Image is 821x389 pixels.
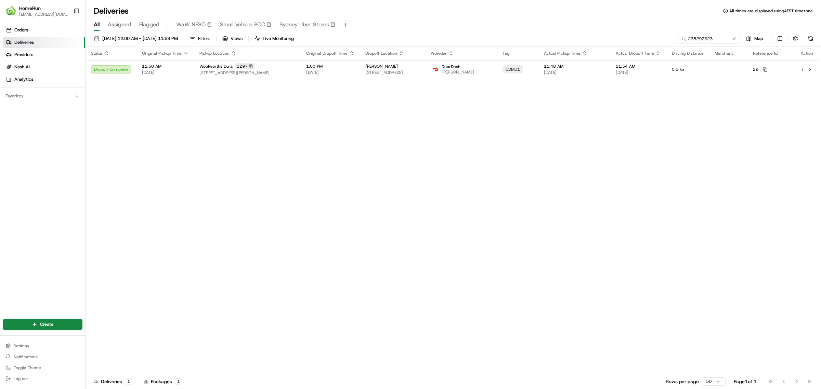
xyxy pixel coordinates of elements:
button: Filters [187,34,213,43]
span: Toggle Theme [14,365,41,371]
span: Filters [198,36,210,42]
span: [DATE] [306,70,354,75]
span: Notifications [14,354,38,360]
div: 1 [125,378,132,385]
button: HomeRun [19,5,41,12]
span: Views [231,36,243,42]
div: 1 [175,378,182,385]
button: 29 [753,67,767,72]
button: Notifications [3,352,82,362]
span: Pickup Location [199,51,230,56]
span: [PERSON_NAME] [365,64,398,69]
button: Refresh [806,34,816,43]
span: Log out [14,376,28,381]
div: 1297 [235,63,255,69]
div: Favorites [3,91,82,102]
span: 0.5 km [672,67,704,72]
p: Rows per page [666,378,699,385]
span: Sydney Uber Stores [279,21,329,29]
input: Type to search [679,34,740,43]
button: [DATE] 12:00 AM - [DATE] 11:59 PM [91,34,181,43]
img: doordash_logo_v2.png [431,65,440,74]
a: Nash AI [3,62,85,72]
span: Original Dropoff Time [306,51,348,56]
button: Create [3,319,82,330]
a: Analytics [3,74,85,85]
a: Providers [3,49,85,60]
span: 11:50 AM [142,64,188,69]
span: Status [91,51,103,56]
a: Orders [3,25,85,36]
span: DoorDash [442,64,460,69]
span: Create [40,321,53,327]
div: Packages [144,378,182,385]
button: HomeRunHomeRun[EMAIL_ADDRESS][DOMAIN_NAME] [3,3,71,19]
span: Deliveries [14,39,34,45]
a: Deliveries [3,37,85,48]
span: Live Monitoring [263,36,294,42]
span: Merchant [715,51,733,56]
button: Settings [3,341,82,351]
span: Providers [14,52,33,58]
span: WaW NFSO [176,21,206,29]
span: [DATE] [616,70,661,75]
span: CDMD1 [506,67,520,72]
span: [STREET_ADDRESS] [365,70,420,75]
span: 11:54 AM [616,64,661,69]
span: Provider [431,51,447,56]
button: Views [219,34,246,43]
div: Action [800,51,814,56]
span: [DATE] [142,70,188,75]
button: Toggle Theme [3,363,82,373]
button: Map [743,34,766,43]
span: Actual Dropoff Time [616,51,654,56]
span: Reference Id [753,51,778,56]
h1: Deliveries [94,5,129,16]
button: Live Monitoring [251,34,297,43]
span: Dropoff Location [365,51,397,56]
span: Flagged [139,21,159,29]
span: All [94,21,100,29]
span: Orders [14,27,28,33]
span: [PERSON_NAME] [442,69,474,75]
span: [STREET_ADDRESS][PERSON_NAME] [199,70,295,76]
span: Settings [14,343,29,349]
span: Original Pickup Time [142,51,182,56]
span: Map [754,36,763,42]
span: Driving Distance [672,51,704,56]
span: [DATE] [544,70,605,75]
span: 1:00 PM [306,64,354,69]
button: Log out [3,374,82,384]
span: Analytics [14,76,33,82]
span: Nash AI [14,64,30,70]
span: 11:48 AM [544,64,605,69]
span: Actual Pickup Time [544,51,581,56]
div: Deliveries [94,378,132,385]
span: Small Vehicle POC [220,21,265,29]
img: HomeRun [5,5,16,16]
span: Tag [503,51,509,56]
span: Assigned [108,21,131,29]
div: Page 1 of 1 [734,378,757,385]
span: Woolworths Dural [199,64,234,69]
button: [EMAIL_ADDRESS][DOMAIN_NAME] [19,12,68,17]
span: [DATE] 12:00 AM - [DATE] 11:59 PM [102,36,178,42]
span: All times are displayed using AEST timezone [729,8,813,14]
